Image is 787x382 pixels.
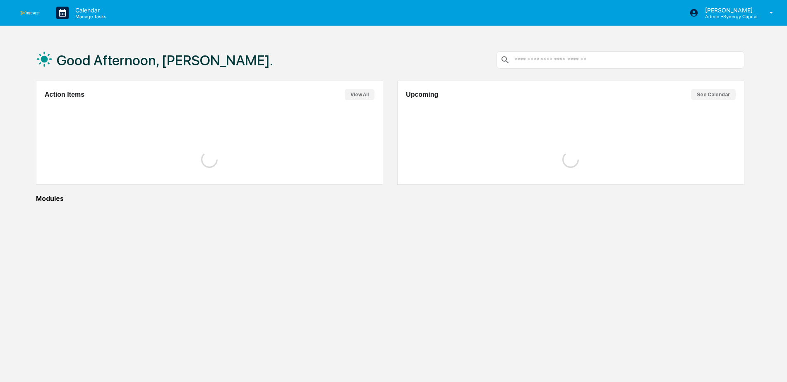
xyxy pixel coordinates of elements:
[69,14,110,19] p: Manage Tasks
[69,7,110,14] p: Calendar
[691,89,736,100] button: See Calendar
[698,7,758,14] p: [PERSON_NAME]
[345,89,374,100] button: View All
[36,195,744,203] div: Modules
[698,14,758,19] p: Admin • Synergy Capital
[57,52,273,69] h1: Good Afternoon, [PERSON_NAME].
[406,91,438,98] h2: Upcoming
[45,91,84,98] h2: Action Items
[20,11,40,14] img: logo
